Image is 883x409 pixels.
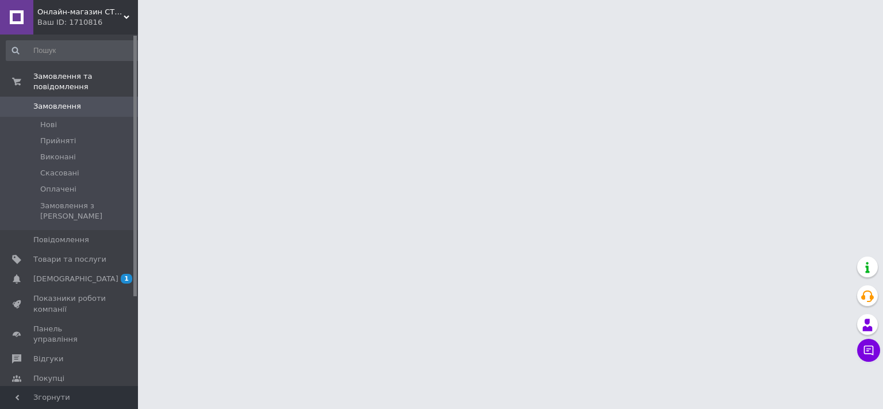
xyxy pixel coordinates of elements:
span: Товари та послуги [33,254,106,265]
span: Оплачені [40,184,76,194]
span: Нові [40,120,57,130]
span: Відгуки [33,354,63,364]
span: Замовлення [33,101,81,112]
div: Ваш ID: 1710816 [37,17,138,28]
span: 1 [121,274,132,284]
span: Прийняті [40,136,76,146]
span: Повідомлення [33,235,89,245]
span: Панель управління [33,324,106,345]
span: Скасовані [40,168,79,178]
span: Виконані [40,152,76,162]
span: Замовлення та повідомлення [33,71,138,92]
button: Чат з покупцем [857,339,880,362]
input: Пошук [6,40,142,61]
span: Онлайн-магазин СТИЛЬ та ЗДОРОВ'Я [37,7,124,17]
span: Показники роботи компанії [33,293,106,314]
span: [DEMOGRAPHIC_DATA] [33,274,118,284]
span: Покупці [33,373,64,384]
span: Замовлення з [PERSON_NAME] [40,201,141,221]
